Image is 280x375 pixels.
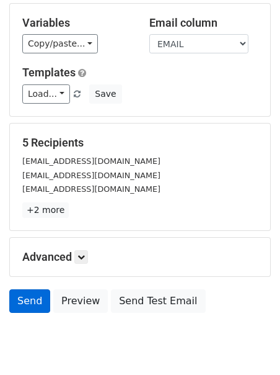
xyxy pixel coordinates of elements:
a: Copy/paste... [22,34,98,53]
a: Preview [53,289,108,313]
a: Send [9,289,50,313]
h5: Variables [22,16,131,30]
a: Send Test Email [111,289,205,313]
small: [EMAIL_ADDRESS][DOMAIN_NAME] [22,184,160,194]
button: Save [89,84,121,104]
h5: 5 Recipients [22,136,258,150]
h5: Email column [149,16,258,30]
iframe: Chat Widget [218,315,280,375]
a: Templates [22,66,76,79]
a: Load... [22,84,70,104]
h5: Advanced [22,250,258,264]
a: +2 more [22,202,69,218]
small: [EMAIL_ADDRESS][DOMAIN_NAME] [22,171,160,180]
small: [EMAIL_ADDRESS][DOMAIN_NAME] [22,156,160,166]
